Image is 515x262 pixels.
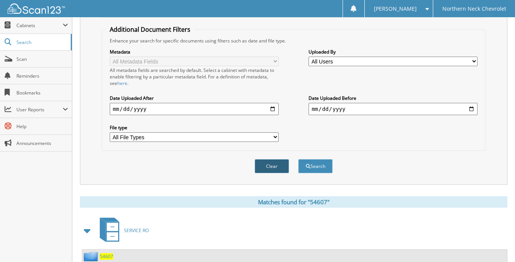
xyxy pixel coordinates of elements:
[16,39,67,46] span: Search
[110,124,279,131] label: File type
[16,73,68,79] span: Reminders
[16,106,63,113] span: User Reports
[110,67,279,86] div: All metadata fields are searched by default. Select a cabinet with metadata to enable filtering b...
[110,103,279,115] input: start
[16,90,68,96] span: Bookmarks
[298,159,333,173] button: Search
[16,140,68,146] span: Announcements
[117,80,127,86] a: here
[84,252,100,261] img: folder2.png
[80,196,507,208] div: Matches found for "54607"
[110,49,279,55] label: Metadata
[106,25,194,34] legend: Additional Document Filters
[442,7,506,11] span: Northern Neck Chevrolet
[309,95,478,101] label: Date Uploaded Before
[110,95,279,101] label: Date Uploaded After
[255,159,289,173] button: Clear
[374,7,417,11] span: [PERSON_NAME]
[309,49,478,55] label: Uploaded By
[309,103,478,115] input: end
[8,3,65,14] img: scan123-logo-white.svg
[16,56,68,62] span: Scan
[95,215,149,246] a: SERVICE RO
[16,22,63,29] span: Cabinets
[100,253,113,260] a: 54607
[16,123,68,130] span: Help
[477,225,515,262] iframe: Chat Widget
[124,227,149,234] span: SERVICE RO
[106,37,481,44] div: Enhance your search for specific documents using filters such as date and file type.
